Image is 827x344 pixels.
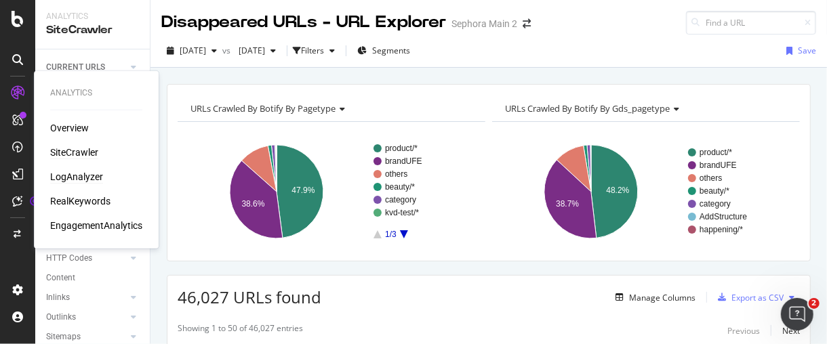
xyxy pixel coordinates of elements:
div: Sephora Main 2 [451,17,517,30]
div: Content [46,271,75,285]
a: SiteCrawler [50,146,98,159]
text: others [385,169,407,179]
a: Inlinks [46,291,127,305]
span: Segments [372,45,410,56]
div: Analytics [50,87,142,99]
div: Tooltip anchor [28,195,41,207]
text: product/* [385,144,418,153]
div: Analytics [46,11,139,22]
text: 38.7% [556,199,579,209]
text: brandUFE [385,156,422,166]
a: Sitemaps [46,330,127,344]
text: kvd-test/* [385,208,419,217]
div: Showing 1 to 50 of 46,027 entries [178,322,303,339]
a: Overview [50,121,89,135]
text: brandUFE [700,160,737,170]
iframe: Intercom live chat [781,298,813,330]
div: Manage Columns [629,292,695,303]
h4: URLs Crawled By Botify By gds_pagetype [502,98,788,119]
text: beauty/* [385,182,415,192]
text: beauty/* [700,186,729,196]
span: 2025 Aug. 15th [180,45,206,56]
input: Find a URL [686,11,816,35]
text: 47.9% [291,186,315,195]
div: Save [798,45,816,56]
text: 48.2% [606,186,629,195]
text: AddStructure [700,212,747,221]
div: Sitemaps [46,330,81,344]
button: Segments [352,40,416,62]
div: Next [782,325,800,337]
svg: A chart. [492,133,794,251]
text: category [700,199,731,209]
div: Export as CSV [731,292,784,303]
text: others [700,173,722,183]
a: Content [46,271,140,285]
span: vs [222,45,233,56]
div: HTTP Codes [46,251,92,265]
span: URLs Crawled By Botify By pagetype [190,102,336,114]
text: happening/* [700,225,743,234]
a: Outlinks [46,310,127,324]
div: Outlinks [46,310,76,324]
div: Disappeared URLs - URL Explorer [161,11,446,34]
svg: A chart. [178,133,480,251]
h4: URLs Crawled By Botify By pagetype [188,98,473,119]
div: SiteCrawler [46,22,139,38]
a: EngagementAnalytics [50,219,142,232]
button: Manage Columns [610,289,695,305]
button: Next [782,322,800,339]
div: Inlinks [46,291,70,305]
a: HTTP Codes [46,251,127,265]
div: Filters [301,45,324,56]
text: 1/3 [385,230,397,239]
div: arrow-right-arrow-left [523,19,531,28]
span: 46,027 URLs found [178,286,321,308]
button: [DATE] [161,40,222,62]
button: Save [781,40,816,62]
div: CURRENT URLS [46,60,105,74]
text: product/* [700,148,732,157]
a: CURRENT URLS [46,60,127,74]
a: RealKeywords [50,194,110,208]
span: URLs Crawled By Botify By gds_pagetype [505,102,670,114]
button: Previous [727,322,760,339]
div: Previous [727,325,760,337]
a: LogAnalyzer [50,170,103,184]
span: 2025 Jul. 24th [233,45,265,56]
button: Filters [293,40,340,62]
text: 38.6% [241,200,264,209]
span: 2 [809,298,820,309]
button: [DATE] [233,40,281,62]
text: category [385,195,416,205]
button: Export as CSV [712,286,784,308]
